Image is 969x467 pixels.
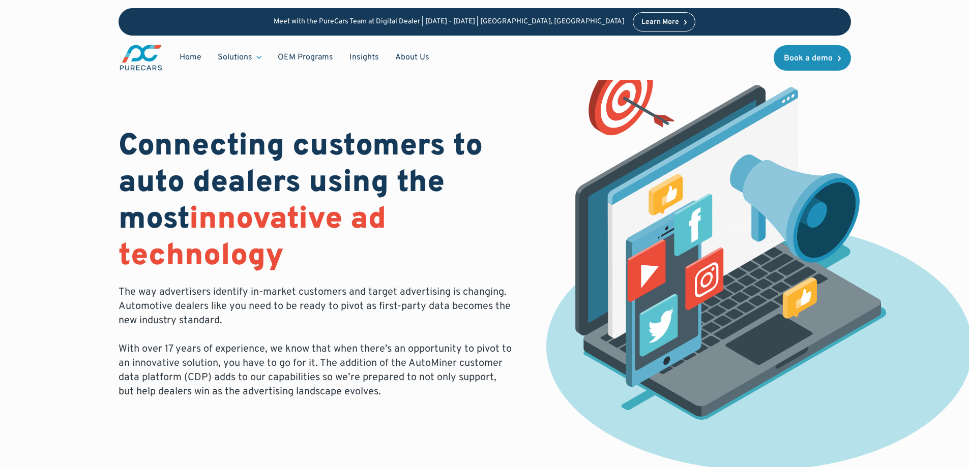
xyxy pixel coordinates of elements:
[119,285,514,399] p: The way advertisers identify in-market customers and target advertising is changing. Automotive d...
[784,54,833,63] div: Book a demo
[119,44,163,72] img: purecars logo
[119,44,163,72] a: main
[341,48,387,67] a: Insights
[641,19,679,26] div: Learn More
[218,52,252,63] div: Solutions
[387,48,437,67] a: About Us
[274,18,625,26] p: Meet with the PureCars Team at Digital Dealer | [DATE] - [DATE] | [GEOGRAPHIC_DATA], [GEOGRAPHIC_...
[171,48,210,67] a: Home
[119,201,386,276] span: innovative ad technology
[633,12,696,32] a: Learn More
[774,45,851,71] a: Book a demo
[119,129,514,275] h1: Connecting customers to auto dealers using the most
[270,48,341,67] a: OEM Programs
[210,48,270,67] div: Solutions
